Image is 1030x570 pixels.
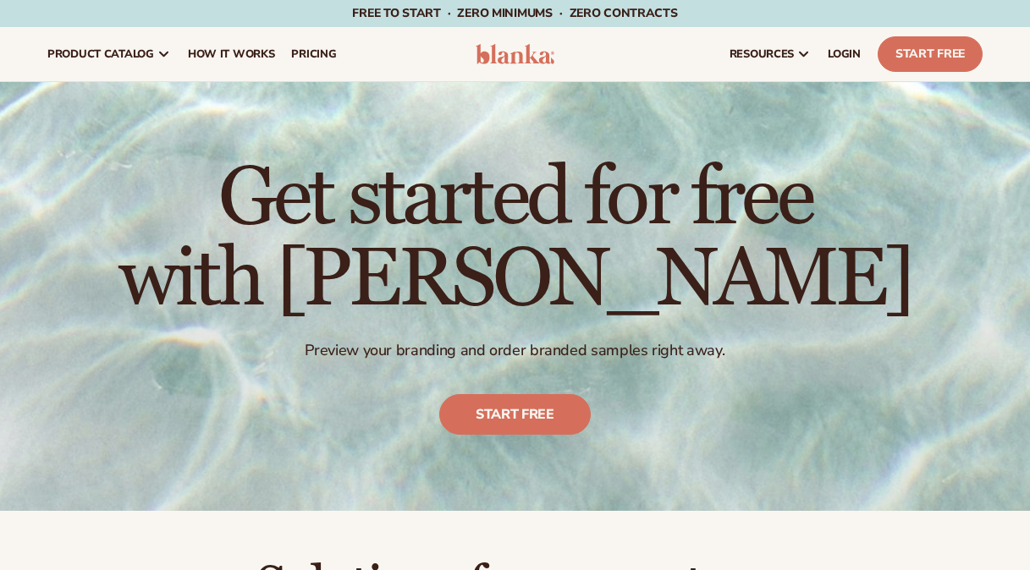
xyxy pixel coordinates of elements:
[118,158,912,321] h1: Get started for free with [PERSON_NAME]
[283,27,344,81] a: pricing
[291,47,336,61] span: pricing
[439,394,591,435] a: Start free
[47,47,154,61] span: product catalog
[828,47,861,61] span: LOGIN
[819,27,869,81] a: LOGIN
[39,27,179,81] a: product catalog
[179,27,284,81] a: How It Works
[352,5,677,21] span: Free to start · ZERO minimums · ZERO contracts
[188,47,275,61] span: How It Works
[721,27,819,81] a: resources
[476,44,555,64] img: logo
[118,341,912,360] p: Preview your branding and order branded samples right away.
[730,47,794,61] span: resources
[878,36,983,72] a: Start Free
